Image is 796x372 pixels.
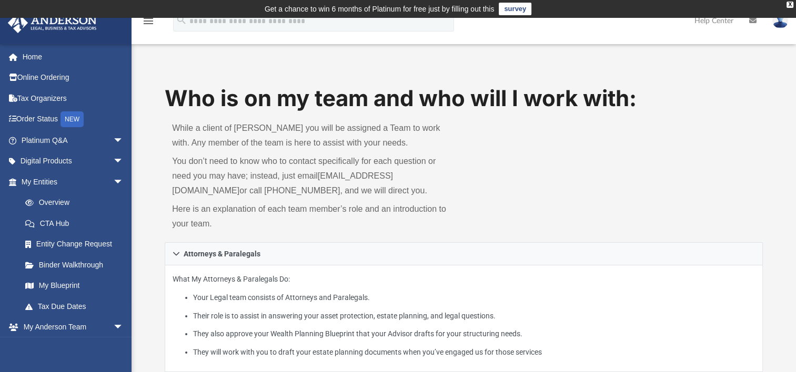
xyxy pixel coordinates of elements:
a: Digital Productsarrow_drop_down [7,151,139,172]
a: Home [7,46,139,67]
a: Tax Due Dates [15,296,139,317]
div: Get a chance to win 6 months of Platinum for free just by filling out this [265,3,495,15]
a: Order StatusNEW [7,109,139,130]
span: Attorneys & Paralegals [184,250,260,257]
i: menu [142,15,155,27]
div: NEW [61,111,84,127]
p: What My Attorneys & Paralegals Do: [173,273,755,358]
p: You don’t need to know who to contact specifically for each question or need you may have; instea... [172,154,456,198]
p: Here is an explanation of each team member’s role and an introduction to your team. [172,202,456,231]
span: arrow_drop_down [113,317,134,338]
div: Attorneys & Paralegals [165,265,763,372]
li: They will work with you to draft your estate planning documents when you’ve engaged us for those ... [193,346,755,359]
li: They also approve your Wealth Planning Blueprint that your Advisor drafts for your structuring ne... [193,327,755,340]
span: arrow_drop_down [113,171,134,193]
a: [EMAIL_ADDRESS][DOMAIN_NAME] [172,171,393,195]
a: CTA Hub [15,213,139,234]
span: arrow_drop_down [113,151,134,172]
li: Their role is to assist in answering your asset protection, estate planning, and legal questions. [193,309,755,323]
a: menu [142,20,155,27]
a: My Blueprint [15,275,134,296]
a: Entity Change Request [15,234,139,255]
img: Anderson Advisors Platinum Portal [5,13,100,33]
a: My Anderson Teamarrow_drop_down [7,317,134,338]
a: Attorneys & Paralegals [165,242,763,265]
a: My Entitiesarrow_drop_down [7,171,139,192]
li: Your Legal team consists of Attorneys and Paralegals. [193,291,755,304]
span: arrow_drop_down [113,130,134,151]
img: User Pic [772,13,788,28]
h1: Who is on my team and who will I work with: [165,83,763,114]
a: Platinum Q&Aarrow_drop_down [7,130,139,151]
i: search [176,14,187,26]
a: Tax Organizers [7,88,139,109]
p: While a client of [PERSON_NAME] you will be assigned a Team to work with. Any member of the team ... [172,121,456,150]
div: close [787,2,793,8]
a: Overview [15,192,139,213]
a: Binder Walkthrough [15,254,139,275]
a: survey [499,3,531,15]
a: Online Ordering [7,67,139,88]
